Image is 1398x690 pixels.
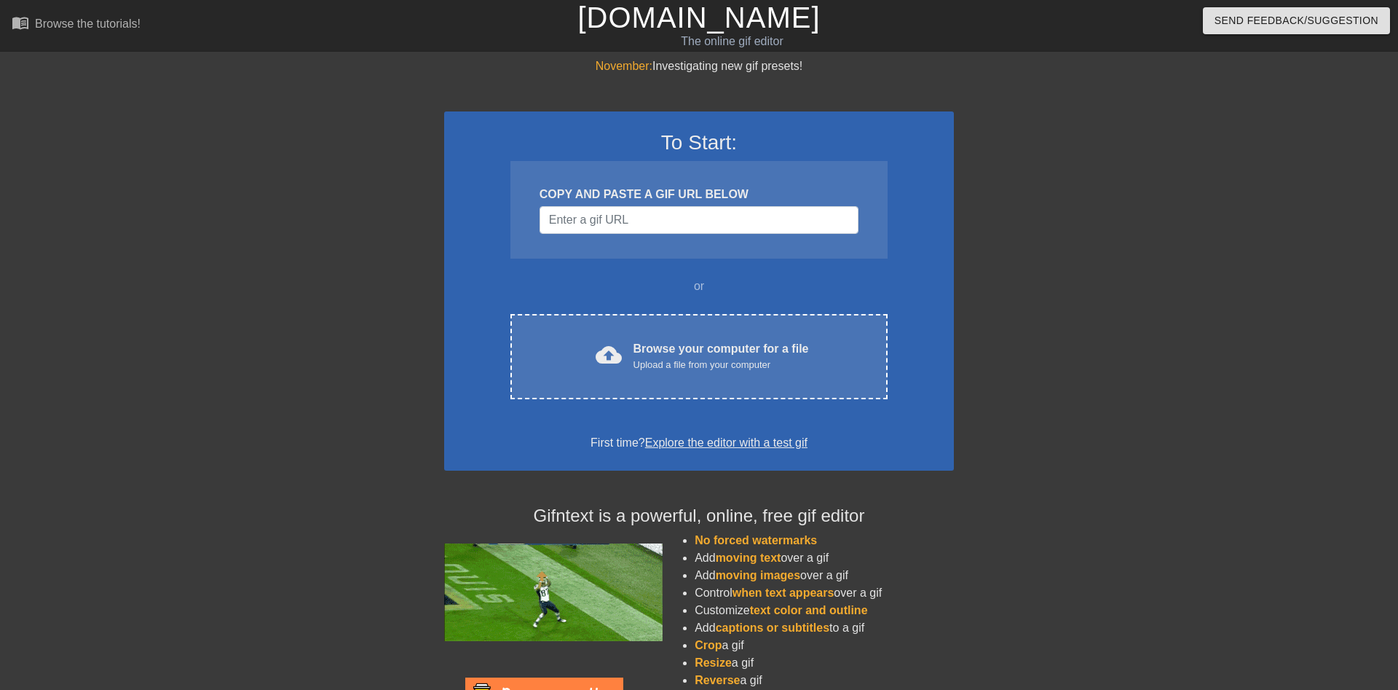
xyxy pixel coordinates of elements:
[695,656,732,669] span: Resize
[695,639,722,651] span: Crop
[695,567,954,584] li: Add over a gif
[12,14,141,36] a: Browse the tutorials!
[695,619,954,637] li: Add to a gif
[645,436,807,449] a: Explore the editor with a test gif
[695,549,954,567] li: Add over a gif
[695,674,740,686] span: Reverse
[633,340,809,372] div: Browse your computer for a file
[750,604,868,616] span: text color and outline
[695,654,954,672] li: a gif
[633,358,809,372] div: Upload a file from your computer
[35,17,141,30] div: Browse the tutorials!
[716,552,781,564] span: moving text
[695,584,954,602] li: Control over a gif
[482,278,916,295] div: or
[540,186,858,203] div: COPY AND PASTE A GIF URL BELOW
[444,506,954,527] h4: Gifntext is a powerful, online, free gif editor
[596,342,622,368] span: cloud_upload
[695,637,954,654] li: a gif
[716,622,829,634] span: captions or subtitles
[444,544,663,641] img: football_small.gif
[473,33,991,50] div: The online gif editor
[732,587,834,599] span: when text appears
[596,60,652,72] span: November:
[1215,12,1378,30] span: Send Feedback/Suggestion
[577,1,820,34] a: [DOMAIN_NAME]
[463,130,935,155] h3: To Start:
[716,569,800,581] span: moving images
[540,206,858,234] input: Username
[695,534,817,546] span: No forced watermarks
[444,58,954,75] div: Investigating new gif presets!
[12,14,29,31] span: menu_book
[463,434,935,452] div: First time?
[695,602,954,619] li: Customize
[695,672,954,689] li: a gif
[1203,7,1390,34] button: Send Feedback/Suggestion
